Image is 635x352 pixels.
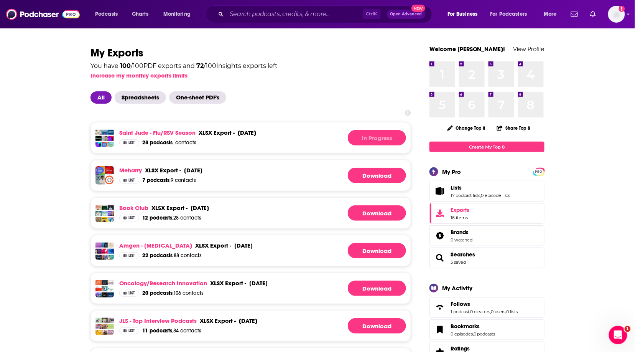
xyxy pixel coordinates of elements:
[95,217,102,223] img: Books Unbound
[95,280,102,286] img: Business Of Biotech
[442,284,472,292] div: My Activity
[210,279,224,287] span: xlsx
[432,302,447,313] a: Follows
[102,205,108,211] img: Overdue
[102,318,108,324] img: Armchair Expert with Dax Shepard
[470,309,490,314] a: 0 creators
[213,5,439,23] div: Search podcasts, credits, & more...
[490,309,491,314] span: ,
[145,167,158,174] span: xlsx
[95,130,102,136] img: Science in 5
[95,136,102,142] img: Infectious IDeas
[348,205,406,221] a: Generating File
[608,6,625,23] img: User Profile
[429,203,545,224] a: Exports
[568,8,581,21] a: Show notifications dropdown
[102,142,108,148] img: Public Health Insight
[447,9,478,20] span: For Business
[128,254,135,258] span: List
[238,129,256,136] div: [DATE]
[90,8,128,20] button: open menu
[119,167,142,174] a: Meharry
[102,330,108,336] img: SHE MD
[90,63,278,69] div: You have / 100 PDF exports and / 100 Insights exports left
[142,327,172,334] span: 11 podcasts
[199,129,235,136] div: export -
[507,309,518,314] a: 0 lists
[102,217,108,223] img: The Book Club Review
[6,7,80,21] a: Podchaser - Follow, Share and Rate Podcasts
[184,167,202,174] div: [DATE]
[142,177,196,184] a: 7 podcasts,9 contacts
[239,317,257,324] div: [DATE]
[442,168,461,175] div: My Pro
[120,62,131,69] span: 100
[108,205,114,211] img: Shedunnit
[608,6,625,23] button: Show profile menu
[163,9,191,20] span: Monitoring
[429,181,545,202] span: Lists
[619,6,625,12] svg: Add a profile image
[90,91,112,104] span: All
[142,139,196,146] a: 28 podcasts, contacts
[108,142,114,148] img: Short Wave
[443,123,490,133] button: Change Top 8
[451,184,510,191] a: Lists
[151,204,165,212] span: xlsx
[227,8,363,20] input: Search podcasts, credits, & more...
[108,136,114,142] img: The Pat Kenny Show
[451,207,469,213] span: Exports
[451,323,480,330] span: Bookmarks
[102,293,108,299] img: Nature Podcast
[491,309,506,314] a: 0 users
[142,177,169,183] span: 7 podcasts
[387,10,426,19] button: Open AdvancedNew
[119,129,196,136] a: Saint Jude - flu/RSV season
[108,243,114,249] img: The Better With Age Podcast
[142,290,173,296] span: 20 podcasts
[534,169,543,175] span: PRO
[158,8,201,20] button: open menu
[95,255,102,261] img: UNBREAKABLE - The OC Podcast
[451,237,472,243] a: 0 watched
[128,216,135,220] span: List
[132,9,148,20] span: Charts
[210,279,246,287] div: export -
[609,326,627,344] iframe: Intercom live chat
[534,169,543,174] a: PRO
[142,215,172,221] span: 12 podcasts
[95,293,102,299] img: Raising Health
[90,46,411,60] h1: My Exports
[451,251,475,258] a: Searches
[128,141,135,145] span: List
[429,225,545,246] span: Brands
[142,290,204,297] a: 20 podcasts,106 contacts
[115,91,166,104] span: Spreadsheets
[108,249,114,255] img: Mayo Clinic Talks
[169,91,226,104] span: One-sheet PDF's
[249,279,268,287] div: [DATE]
[451,331,473,337] a: 0 episodes
[429,248,545,268] span: Searches
[538,8,566,20] button: open menu
[481,193,510,198] a: 0 episode lists
[102,249,108,255] img: Health Report - Separate stories podcast
[102,255,108,261] img: HOT FLASHES & COOL TOPICS
[544,9,557,20] span: More
[432,208,447,219] span: Exports
[451,323,495,330] a: Bookmarks
[108,211,114,217] img: Open Book with Jenna
[95,205,102,211] img: Sara & Cariad's Weirdos Book Club
[108,318,114,324] img: The Motherly Podcast
[451,193,480,198] a: 17 podcast lists
[142,252,173,259] span: 22 podcasts
[108,293,114,299] img: OncLive® On Air
[102,130,108,136] img: This Week in Virology
[108,217,114,223] img: If Books Could Kill
[451,345,470,352] span: Ratings
[490,9,527,20] span: For Podcasters
[95,175,105,185] img: Public Health Out Loud
[128,178,135,182] span: List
